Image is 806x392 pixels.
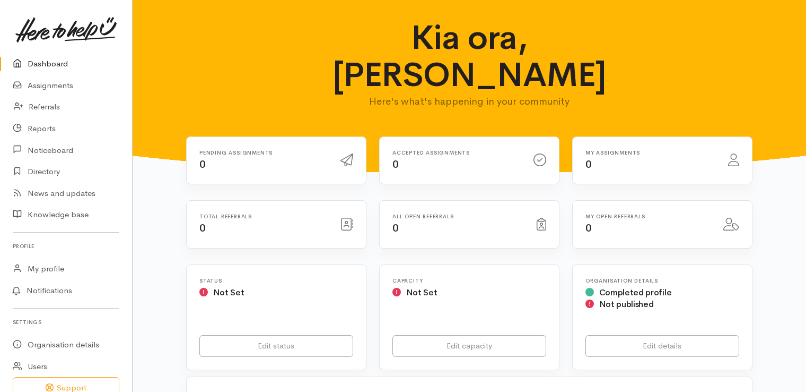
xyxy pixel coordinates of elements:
h6: All open referrals [392,214,524,219]
span: 0 [585,221,592,235]
p: Here's what's happening in your community [314,94,625,109]
span: 0 [392,221,399,235]
a: Edit status [199,335,353,357]
h6: Total referrals [199,214,328,219]
h6: My assignments [585,150,715,156]
span: 0 [199,158,206,171]
h1: Kia ora, [PERSON_NAME] [314,19,625,94]
h6: Accepted assignments [392,150,521,156]
h6: Pending assignments [199,150,328,156]
h6: Organisation Details [585,278,739,284]
a: Edit capacity [392,335,546,357]
a: Edit details [585,335,739,357]
span: Not Set [213,287,244,298]
span: Not Set [406,287,437,298]
span: Not published [599,299,654,310]
h6: Capacity [392,278,546,284]
span: Completed profile [599,287,672,298]
span: 0 [585,158,592,171]
h6: Status [199,278,353,284]
h6: My open referrals [585,214,711,219]
span: 0 [392,158,399,171]
h6: Settings [13,315,119,329]
h6: Profile [13,239,119,253]
span: 0 [199,221,206,235]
